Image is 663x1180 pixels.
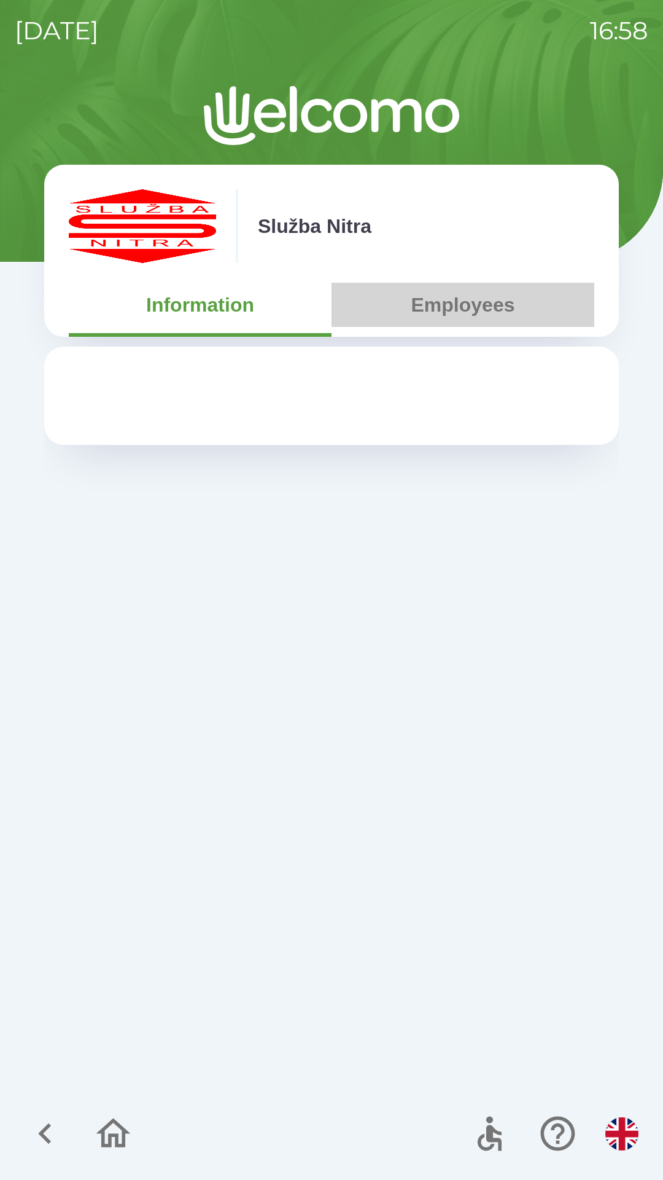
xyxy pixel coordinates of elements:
[258,211,371,241] p: Služba Nitra
[44,86,619,145] img: Logo
[69,189,216,263] img: c55f63fc-e714-4e15-be12-dfeb3df5ea30.png
[331,283,594,327] button: Employees
[69,283,331,327] button: Information
[590,12,648,49] p: 16:58
[605,1117,638,1150] img: en flag
[15,12,99,49] p: [DATE]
